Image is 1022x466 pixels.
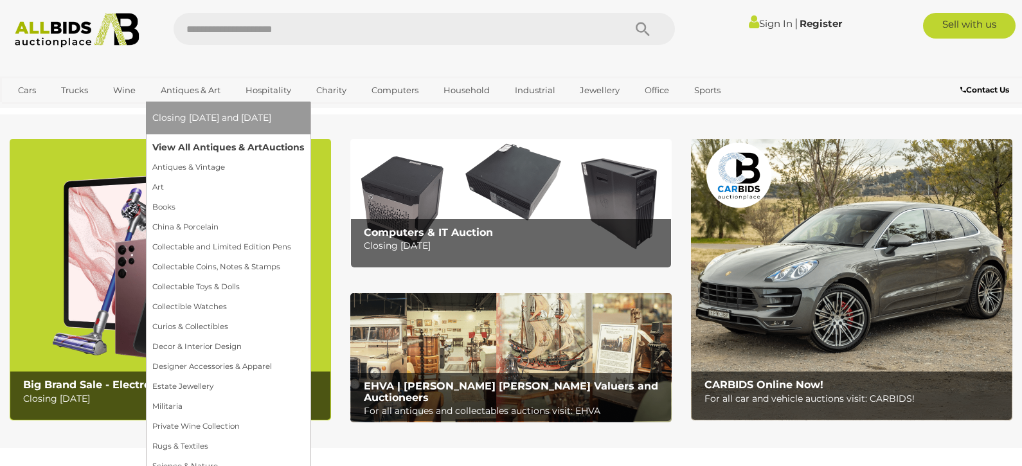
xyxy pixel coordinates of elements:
[152,80,229,101] a: Antiques & Art
[800,17,842,30] a: Register
[350,139,672,267] img: Computers & IT Auction
[704,391,1005,407] p: For all car and vehicle auctions visit: CARBIDS!
[364,238,665,254] p: Closing [DATE]
[105,80,144,101] a: Wine
[8,13,147,48] img: Allbids.com.au
[571,80,628,101] a: Jewellery
[794,16,798,30] span: |
[923,13,1016,39] a: Sell with us
[691,139,1012,420] img: CARBIDS Online Now!
[611,13,675,45] button: Search
[10,139,331,420] a: Big Brand Sale - Electronics, Whitegoods and More Big Brand Sale - Electronics, Whitegoods and Mo...
[10,139,331,420] img: Big Brand Sale - Electronics, Whitegoods and More
[507,80,564,101] a: Industrial
[704,379,823,391] b: CARBIDS Online Now!
[636,80,677,101] a: Office
[435,80,498,101] a: Household
[53,80,96,101] a: Trucks
[364,403,665,419] p: For all antiques and collectables auctions visit: EHVA
[350,293,672,422] a: EHVA | Evans Hastings Valuers and Auctioneers EHVA | [PERSON_NAME] [PERSON_NAME] Valuers and Auct...
[960,85,1009,94] b: Contact Us
[749,17,793,30] a: Sign In
[350,139,672,267] a: Computers & IT Auction Computers & IT Auction Closing [DATE]
[350,293,672,422] img: EHVA | Evans Hastings Valuers and Auctioneers
[364,226,493,238] b: Computers & IT Auction
[686,80,729,101] a: Sports
[10,80,44,101] a: Cars
[10,102,118,123] a: [GEOGRAPHIC_DATA]
[237,80,300,101] a: Hospitality
[363,80,427,101] a: Computers
[691,139,1012,420] a: CARBIDS Online Now! CARBIDS Online Now! For all car and vehicle auctions visit: CARBIDS!
[23,391,324,407] p: Closing [DATE]
[308,80,355,101] a: Charity
[960,83,1012,97] a: Contact Us
[23,379,298,391] b: Big Brand Sale - Electronics, Whitegoods and More
[364,380,658,404] b: EHVA | [PERSON_NAME] [PERSON_NAME] Valuers and Auctioneers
